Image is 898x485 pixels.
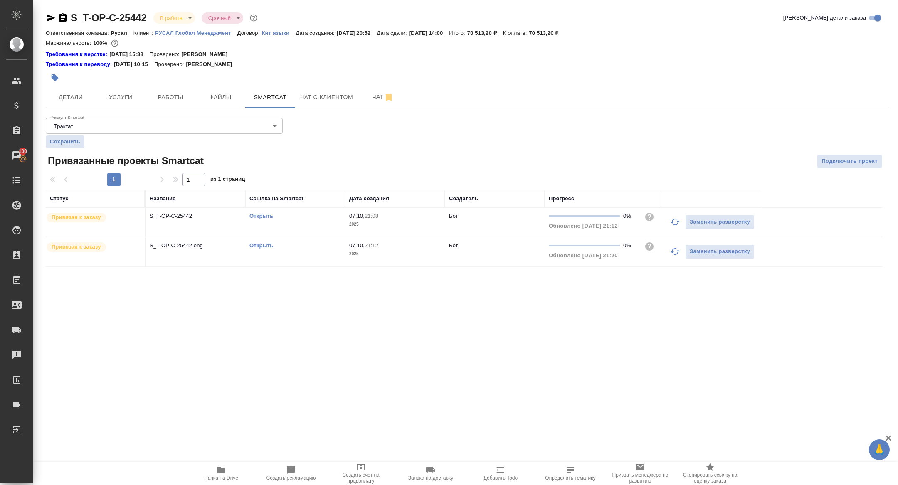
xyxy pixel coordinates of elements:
p: Бот [449,213,458,219]
button: 🙏 [869,439,890,460]
span: Сохранить [50,138,80,146]
p: 2025 [349,250,441,258]
button: Заменить разверстку [685,215,755,229]
p: S_T-OP-C-25442 [150,212,241,220]
p: РУСАЛ Глобал Менеджмент [155,30,237,36]
p: Маржинальность: [46,40,93,46]
button: Создать счет на предоплату [326,462,396,485]
span: Детали [51,92,91,103]
div: В работе [202,12,243,24]
p: 21:12 [365,242,378,249]
p: Бот [449,242,458,249]
button: Срочный [206,15,233,22]
span: Услуги [101,92,141,103]
p: Привязан к заказу [52,243,101,251]
p: Дата сдачи: [377,30,409,36]
span: [PERSON_NAME] детали заказа [783,14,866,22]
span: Скопировать ссылку на оценку заказа [680,472,740,484]
p: Дата создания: [296,30,336,36]
div: Дата создания [349,194,389,203]
div: Статус [50,194,69,203]
button: Доп статусы указывают на важность/срочность заказа [248,12,259,23]
span: Призвать менеджера по развитию [610,472,670,484]
p: [PERSON_NAME] [186,60,238,69]
p: Проверено: [154,60,186,69]
button: Определить тематику [535,462,605,485]
p: 07.10, [349,213,365,219]
p: [DATE] 14:00 [409,30,449,36]
span: Заменить разверстку [690,247,750,256]
span: Работы [150,92,190,103]
span: Подключить проект [822,157,878,166]
p: Привязан к заказу [52,213,101,222]
div: Нажми, чтобы открыть папку с инструкцией [46,50,109,59]
svg: Отписаться [384,92,394,102]
p: Итого: [449,30,467,36]
button: В работе [158,15,185,22]
p: 21:08 [365,213,378,219]
p: 100% [93,40,109,46]
a: Кит языки [262,29,296,36]
p: Проверено: [150,50,182,59]
p: 07.10, [349,242,365,249]
p: Ответственная команда: [46,30,111,36]
button: Скопировать ссылку для ЯМессенджера [46,13,56,23]
a: РУСАЛ Глобал Менеджмент [155,29,237,36]
span: Чат с клиентом [300,92,353,103]
button: Трактат [52,123,76,130]
p: [DATE] 10:15 [114,60,154,69]
button: Папка на Drive [186,462,256,485]
span: Заявка на доставку [408,475,453,481]
span: Добавить Todo [484,475,518,481]
span: Папка на Drive [204,475,238,481]
p: 70 513,20 ₽ [467,30,503,36]
p: 2025 [349,220,441,229]
span: Чат [363,92,403,102]
p: Кит языки [262,30,296,36]
button: Призвать менеджера по развитию [605,462,675,485]
button: Заменить разверстку [685,244,755,259]
button: Обновить прогресс [665,241,685,261]
p: S_T-OP-C-25442 eng [150,241,241,250]
p: [DATE] 15:38 [109,50,150,59]
div: Трактат [46,118,283,134]
p: 70 513,20 ₽ [529,30,565,36]
button: Скопировать ссылку [58,13,68,23]
span: 100 [14,147,32,155]
a: Требования к верстке: [46,50,109,59]
button: Сохранить [46,135,84,148]
button: 0.00 RUB; [109,38,120,49]
button: Создать рекламацию [256,462,326,485]
p: Русал [111,30,133,36]
button: Обновить прогресс [665,212,685,232]
span: Файлы [200,92,240,103]
span: Создать рекламацию [266,475,316,481]
span: из 1 страниц [210,174,245,186]
div: 0% [623,241,638,250]
span: Заменить разверстку [690,217,750,227]
a: 100 [2,145,31,166]
button: Заявка на доставку [396,462,466,485]
div: 0% [623,212,638,220]
div: Название [150,194,175,203]
span: Привязанные проекты Smartcat [46,154,204,167]
span: Smartcat [250,92,290,103]
div: Создатель [449,194,478,203]
span: Создать счет на предоплату [331,472,391,484]
button: Добавить тэг [46,69,64,87]
a: S_T-OP-C-25442 [71,12,147,23]
p: Клиент: [133,30,155,36]
span: 🙏 [872,441,886,458]
p: [DATE] 20:52 [337,30,377,36]
div: В работе [153,12,195,24]
span: Определить тематику [545,475,595,481]
div: Нажми, чтобы открыть папку с инструкцией [46,60,114,69]
p: [PERSON_NAME] [181,50,234,59]
a: Открыть [249,242,273,249]
a: Требования к переводу: [46,60,114,69]
p: К оплате: [503,30,529,36]
button: Подключить проект [817,154,882,169]
a: Открыть [249,213,273,219]
p: Договор: [237,30,262,36]
div: Ссылка на Smartcat [249,194,303,203]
